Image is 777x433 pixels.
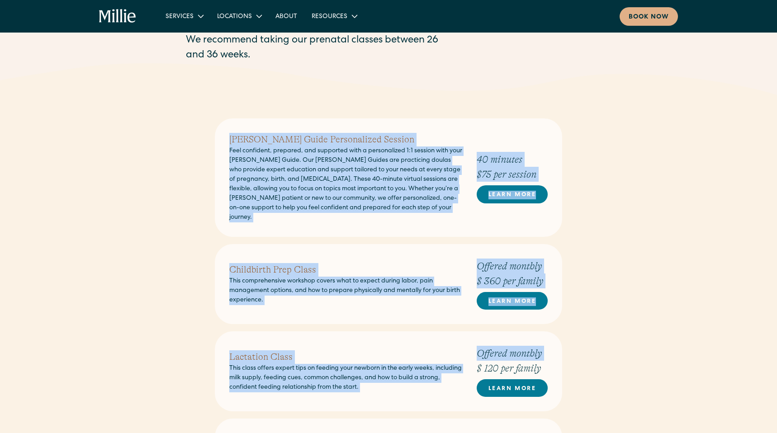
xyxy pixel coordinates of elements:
div: Resources [312,12,347,22]
a: LEARN MORE [477,292,548,310]
div: Locations [210,9,268,24]
h2: Childbirth Prep Class [229,263,462,277]
a: LEARN MORE [477,379,548,397]
div: $ 360 per family [477,273,548,288]
a: About [268,9,304,24]
div: Resources [304,9,364,24]
a: Book now [620,7,678,26]
div: Book now [629,13,669,22]
div: Locations [217,12,252,22]
h2: Lactation Class [229,350,462,364]
p: This comprehensive workshop covers what to expect during labor, pain management options, and how ... [229,277,462,305]
div: Services [166,12,194,22]
div: 40 minutes [477,152,548,167]
div: Offered monthly [477,346,548,361]
div: $ 120 per family [477,361,548,376]
div: Offered monthly [477,259,548,273]
a: LEARN MORE [477,185,548,203]
div: $75 per session [477,167,548,182]
h2: [PERSON_NAME] Guide Personalized Session [229,133,462,146]
p: Feel confident, prepared, and supported with a personalized 1:1 session with your [PERSON_NAME] G... [229,146,462,222]
div: Services [158,9,210,24]
a: home [99,9,137,24]
p: This class offers expert tips on feeding your newborn in the early weeks, including milk supply, ... [229,364,462,392]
